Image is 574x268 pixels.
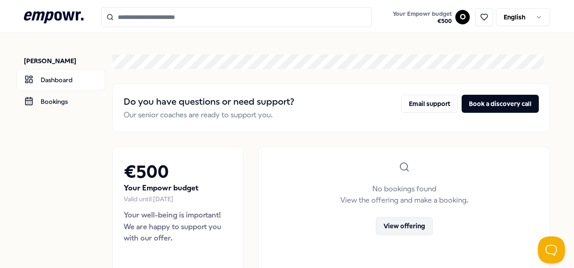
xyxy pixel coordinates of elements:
[401,95,458,121] a: Email support
[389,8,455,27] a: Your Empowr budget€500
[538,236,565,263] iframe: Help Scout Beacon - Open
[401,95,458,113] button: Email support
[124,95,294,109] h2: Do you have questions or need support?
[17,69,105,91] a: Dashboard
[124,194,232,204] div: Valid until [DATE]
[124,158,232,186] h2: € 500
[17,91,105,112] a: Bookings
[393,10,452,18] span: Your Empowr budget
[124,109,294,121] p: Our senior coaches are ready to support you.
[24,56,105,65] p: [PERSON_NAME]
[124,182,232,194] p: Your Empowr budget
[101,7,372,27] input: Search for products, categories or subcategories
[391,9,454,27] button: Your Empowr budget€500
[462,95,539,113] button: Book a discovery call
[376,217,433,235] button: View offering
[455,10,470,24] button: O
[393,18,452,25] span: € 500
[340,183,468,206] p: No bookings found View the offering and make a booking.
[124,209,232,244] p: Your well-being is important! We are happy to support you with our offer.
